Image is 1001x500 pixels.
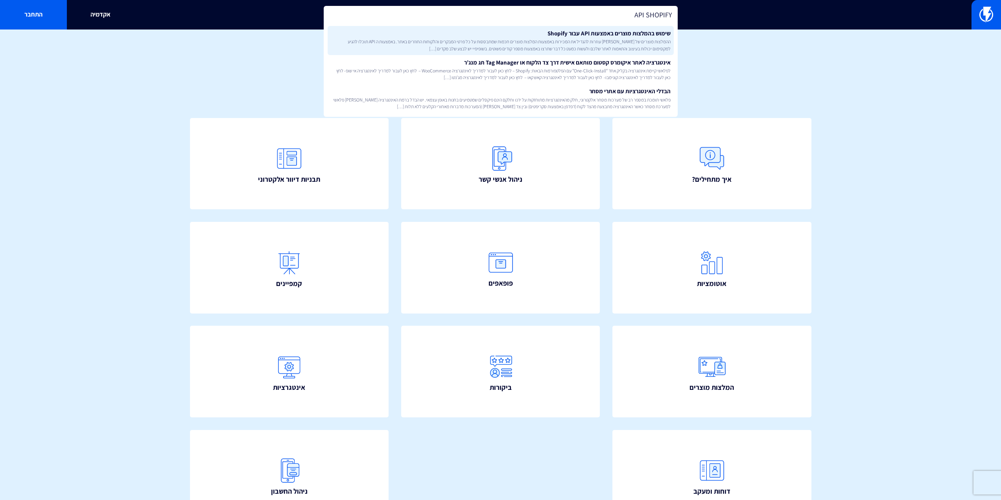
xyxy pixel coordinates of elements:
[401,326,600,417] a: ביקורות
[401,222,600,314] a: פופאפים
[479,174,522,185] span: ניהול אנשי קשר
[612,222,811,314] a: אוטומציות
[692,174,732,185] span: איך מתחילים?
[612,326,811,417] a: המלצות מוצרים
[689,382,734,393] span: המלצות מוצרים
[276,279,302,289] span: קמפיינים
[331,67,671,81] span: לפלאשי קיימת אינטגרציה בקליק אחד “One-Click-Install” עם הפלטפורמות הבאות: Shopify – לחץ כאן לעבור...
[693,486,730,496] span: דוחות ומעקב
[328,84,674,113] a: הבדלי האינטגרציות עם אתרי מסחרפלאשי תומכת במספר רב של מערכות מסחר אלקטרוני, חלק מהאינטגרציות מתוח...
[490,382,512,393] span: ביקורות
[324,6,678,24] input: חיפוש מהיר...
[271,486,308,496] span: ניהול החשבון
[401,118,600,210] a: ניהול אנשי קשר
[12,41,989,57] h1: איך אפשר לעזור?
[489,278,513,288] span: פופאפים
[331,96,671,110] span: פלאשי תומכת במספר רב של מערכות מסחר אלקטרוני, חלק מהאינטגרציות מתוחזקות על ידנו וחלקם הינם פיקסלי...
[190,118,389,210] a: תבניות דיוור אלקטרוני
[328,55,674,84] a: אינטגרציה לאתר איקומרס קסטום מותאם אישית דרך צד הלקוח או Tag Manager תג מנג’רלפלאשי קיימת אינטגרצ...
[697,279,726,289] span: אוטומציות
[190,326,389,417] a: אינטגרציות
[190,222,389,314] a: קמפיינים
[331,38,671,52] span: ההמלצות מוצרים של [PERSON_NAME] עוזרות להגדיל את המכירות באמצעות המלצות מוצרים חכמות שמתבססות על ...
[258,174,320,185] span: תבניות דיוור אלקטרוני
[612,118,811,210] a: איך מתחילים?
[273,382,305,393] span: אינטגרציות
[328,26,674,55] a: שימוש בהמלצות מוצרים באמצעות API עבור Shopifyההמלצות מוצרים של [PERSON_NAME] עוזרות להגדיל את המכ...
